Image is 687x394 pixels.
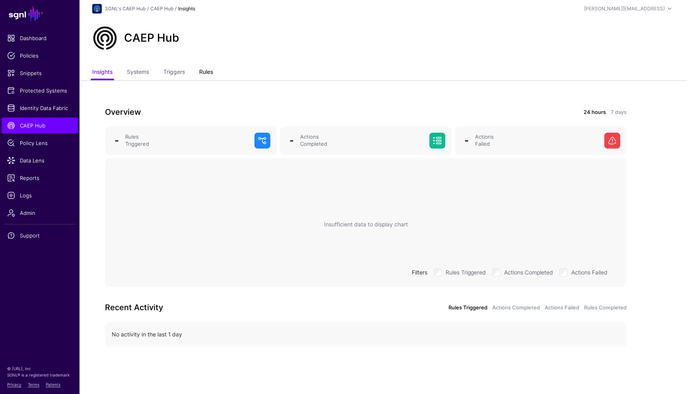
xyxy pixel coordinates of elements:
[584,108,606,116] a: 24 hours
[448,304,487,312] a: Rules Triggered
[7,122,72,129] span: CAEP Hub
[7,69,72,77] span: Snippets
[2,170,78,186] a: Reports
[2,30,78,46] a: Dashboard
[611,108,627,116] a: 7 days
[7,87,72,95] span: Protected Systems
[297,133,426,148] div: Actions Completed
[105,301,361,314] h3: Recent Activity
[28,382,39,387] a: Terms
[124,31,179,45] h2: CAEP Hub
[472,133,601,148] div: Actions Failed
[2,135,78,151] a: Policy Lens
[7,52,72,60] span: Policies
[504,267,553,276] label: Actions Completed
[7,191,72,199] span: Logs
[2,100,78,116] a: Identity Data Fabric
[545,304,579,312] a: Actions Failed
[7,382,21,387] a: Privacy
[173,5,178,12] div: /
[464,135,469,146] span: -
[571,267,607,276] label: Actions Failed
[2,65,78,81] a: Snippets
[7,232,72,239] span: Support
[289,135,294,146] span: -
[105,6,146,12] a: SGNL's CAEP Hub
[324,220,408,228] div: Insufficient data to display chart
[492,304,540,312] a: Actions Completed
[122,133,251,148] div: Rules Triggered
[584,304,627,312] a: Rules Completed
[7,174,72,182] span: Reports
[2,83,78,98] a: Protected Systems
[46,382,60,387] a: Patents
[127,65,149,80] a: Systems
[7,139,72,147] span: Policy Lens
[2,118,78,133] a: CAEP Hub
[178,6,195,12] strong: Insights
[163,65,185,80] a: Triggers
[199,65,213,80] a: Rules
[7,34,72,42] span: Dashboard
[114,135,119,146] span: -
[584,5,665,12] div: [PERSON_NAME][EMAIL_ADDRESS]
[2,187,78,203] a: Logs
[5,5,75,22] a: SGNL
[7,209,72,217] span: Admin
[150,6,173,12] a: CAEP Hub
[2,153,78,168] a: Data Lens
[105,106,361,118] h3: Overview
[446,267,486,276] label: Rules Triggered
[92,4,102,14] img: svg+xml;base64,PHN2ZyB3aWR0aD0iNjQiIGhlaWdodD0iNjQiIHZpZXdCb3g9IjAgMCA2NCA2NCIgZmlsbD0ibm9uZSIgeG...
[92,65,113,80] a: Insights
[2,205,78,221] a: Admin
[146,5,150,12] div: /
[7,365,72,372] p: © [URL], Inc
[2,48,78,64] a: Policies
[112,330,620,338] div: No activity in the last 1 day
[7,156,72,164] span: Data Lens
[409,268,431,276] div: Filters
[7,104,72,112] span: Identity Data Fabric
[7,372,72,378] p: SGNL® is a registered trademark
